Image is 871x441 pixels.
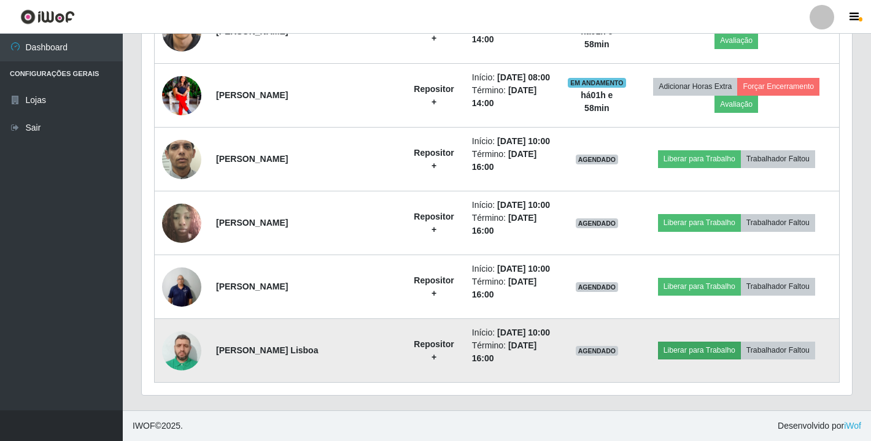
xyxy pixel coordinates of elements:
time: [DATE] 10:00 [497,136,550,146]
li: Término: [472,275,552,301]
strong: [PERSON_NAME] Lisboa [216,345,318,355]
time: [DATE] 08:00 [497,72,550,82]
span: AGENDADO [576,155,619,164]
span: EM ANDAMENTO [568,78,626,88]
strong: Repositor + [414,20,454,43]
time: [DATE] 10:00 [497,264,550,274]
strong: [PERSON_NAME] [216,154,288,164]
strong: Repositor + [414,275,454,298]
button: Forçar Encerramento [737,78,819,95]
button: Trabalhador Faltou [741,214,815,231]
img: 1747894818332.jpeg [162,116,201,203]
button: Liberar para Trabalho [658,214,741,231]
button: Trabalhador Faltou [741,342,815,359]
li: Início: [472,135,552,148]
time: [DATE] 10:00 [497,328,550,337]
button: Trabalhador Faltou [741,278,815,295]
span: IWOF [133,421,155,431]
img: 1756517330886.jpeg [162,324,201,377]
time: [DATE] 10:00 [497,200,550,210]
li: Término: [472,212,552,237]
li: Término: [472,148,552,174]
button: Liberar para Trabalho [658,278,741,295]
button: Avaliação [714,32,758,49]
span: AGENDADO [576,282,619,292]
img: CoreUI Logo [20,9,75,25]
span: AGENDADO [576,346,619,356]
a: iWof [844,421,861,431]
strong: [PERSON_NAME] [216,282,288,291]
li: Início: [472,199,552,212]
strong: há 01 h e 58 min [581,90,613,113]
button: Liberar para Trabalho [658,342,741,359]
button: Adicionar Horas Extra [653,78,737,95]
strong: Repositor + [414,212,454,234]
button: Liberar para Trabalho [658,150,741,167]
strong: [PERSON_NAME] [216,218,288,228]
img: 1751311767272.jpeg [162,71,201,120]
button: Avaliação [714,96,758,113]
span: Desenvolvido por [778,420,861,432]
button: Trabalhador Faltou [741,150,815,167]
strong: Repositor + [414,84,454,107]
strong: Repositor + [414,148,454,171]
li: Início: [472,263,552,275]
li: Início: [472,71,552,84]
span: AGENDADO [576,218,619,228]
span: © 2025 . [133,420,183,432]
li: Início: [472,326,552,339]
strong: [PERSON_NAME] [216,90,288,100]
li: Término: [472,339,552,365]
img: 1752934097252.jpeg [162,197,201,249]
strong: Repositor + [414,339,454,362]
img: 1754951797627.jpeg [162,261,201,313]
li: Término: [472,84,552,110]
